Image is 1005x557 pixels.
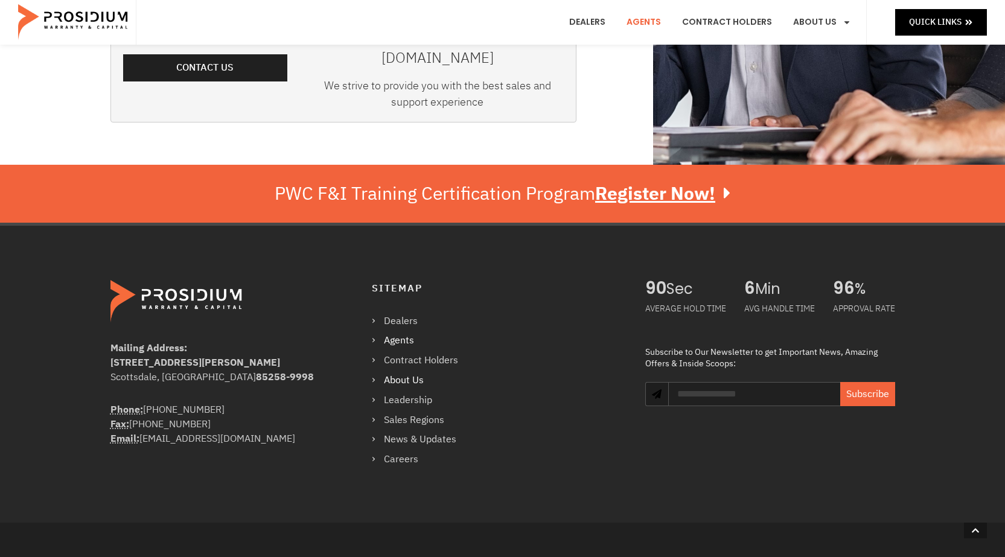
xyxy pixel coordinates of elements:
u: Register Now! [595,180,715,207]
a: Dealers [372,313,470,330]
a: Contract Holders [372,352,470,369]
abbr: Email Address [110,431,139,446]
strong: Phone: [110,403,143,417]
div: AVERAGE HOLD TIME [645,298,726,319]
strong: Email: [110,431,139,446]
span: 90 [645,280,666,298]
div: [PHONE_NUMBER] [PHONE_NUMBER] [EMAIL_ADDRESS][DOMAIN_NAME] [110,403,324,446]
a: Agents [372,332,470,349]
a: Quick Links [895,9,987,35]
span: 6 [744,280,755,298]
h4: Sitemap [372,280,621,298]
a: Sales Regions [372,412,470,429]
a: Careers [372,451,470,468]
b: [STREET_ADDRESS][PERSON_NAME] [110,355,280,370]
button: Subscribe [840,382,895,406]
span: Quick Links [909,14,962,30]
span: 96 [833,280,855,298]
a: [EMAIL_ADDRESS][DOMAIN_NAME] [381,21,535,68]
a: News & Updates [372,431,470,448]
h3: Email us at [311,19,564,71]
a: Contact Us [123,54,287,81]
span: Subscribe [846,387,889,401]
span: % [855,280,895,298]
nav: Menu [372,313,470,468]
a: About Us [372,372,470,389]
b: 85258-9998 [256,370,314,384]
div: AVG HANDLE TIME [744,298,815,319]
strong: Fax: [110,417,129,431]
span: Contact Us [176,59,234,77]
span: Sec [666,280,726,298]
abbr: Phone Number [110,403,143,417]
div: APPROVAL RATE [833,298,895,319]
div: We strive to provide you with the best sales and support experience [311,77,564,116]
span: Min [755,280,815,298]
div: Scottsdale, [GEOGRAPHIC_DATA] [110,370,324,384]
a: Leadership [372,392,470,409]
form: Newsletter Form [668,382,895,418]
div: PWC F&I Training Certification Program [275,183,730,205]
div: Subscribe to Our Newsletter to get Important News, Amazing Offers & Inside Scoops: [645,346,895,370]
b: Mailing Address: [110,341,187,355]
abbr: Fax [110,417,129,431]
